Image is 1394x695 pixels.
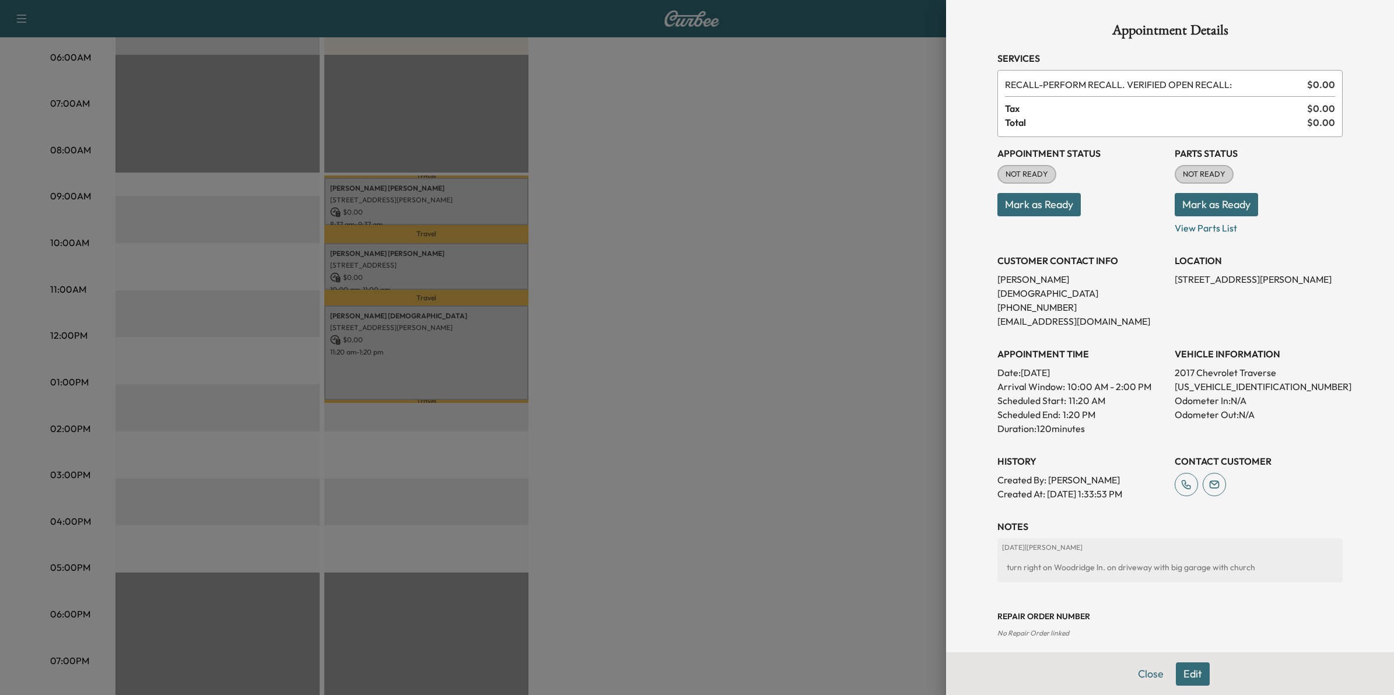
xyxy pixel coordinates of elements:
[997,254,1165,268] h3: CUSTOMER CONTACT INFO
[1176,662,1210,686] button: Edit
[997,408,1060,422] p: Scheduled End:
[1175,347,1343,361] h3: VEHICLE INFORMATION
[997,347,1165,361] h3: APPOINTMENT TIME
[1002,543,1338,552] p: [DATE] | [PERSON_NAME]
[1175,408,1343,422] p: Odometer Out: N/A
[997,454,1165,468] h3: History
[997,146,1165,160] h3: Appointment Status
[997,51,1343,65] h3: Services
[997,380,1165,394] p: Arrival Window:
[997,629,1069,637] span: No Repair Order linked
[999,169,1055,180] span: NOT READY
[1002,557,1338,578] div: turn right on Woodridge ln. on driveway with big garage with church
[1307,101,1335,115] span: $ 0.00
[997,272,1165,300] p: [PERSON_NAME] [DEMOGRAPHIC_DATA]
[1175,146,1343,160] h3: Parts Status
[1307,78,1335,92] span: $ 0.00
[997,487,1165,501] p: Created At : [DATE] 1:33:53 PM
[1176,169,1232,180] span: NOT READY
[1307,115,1335,129] span: $ 0.00
[1005,101,1307,115] span: Tax
[1067,380,1151,394] span: 10:00 AM - 2:00 PM
[997,366,1165,380] p: Date: [DATE]
[1175,394,1343,408] p: Odometer In: N/A
[1175,454,1343,468] h3: CONTACT CUSTOMER
[997,610,1343,622] h3: Repair Order number
[1175,380,1343,394] p: [US_VEHICLE_IDENTIFICATION_NUMBER]
[1063,408,1095,422] p: 1:20 PM
[997,193,1081,216] button: Mark as Ready
[997,520,1343,533] h3: NOTES
[997,422,1165,436] p: Duration: 120 minutes
[1175,272,1343,286] p: [STREET_ADDRESS][PERSON_NAME]
[997,473,1165,487] p: Created By : [PERSON_NAME]
[997,23,1343,42] h1: Appointment Details
[1175,193,1258,216] button: Mark as Ready
[997,314,1165,328] p: [EMAIL_ADDRESS][DOMAIN_NAME]
[1175,216,1343,235] p: View Parts List
[997,300,1165,314] p: [PHONE_NUMBER]
[1005,115,1307,129] span: Total
[1069,394,1105,408] p: 11:20 AM
[1005,78,1302,92] span: PERFORM RECALL. VERIFIED OPEN RECALL:
[997,394,1066,408] p: Scheduled Start:
[1175,254,1343,268] h3: LOCATION
[1130,662,1171,686] button: Close
[1175,366,1343,380] p: 2017 Chevrolet Traverse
